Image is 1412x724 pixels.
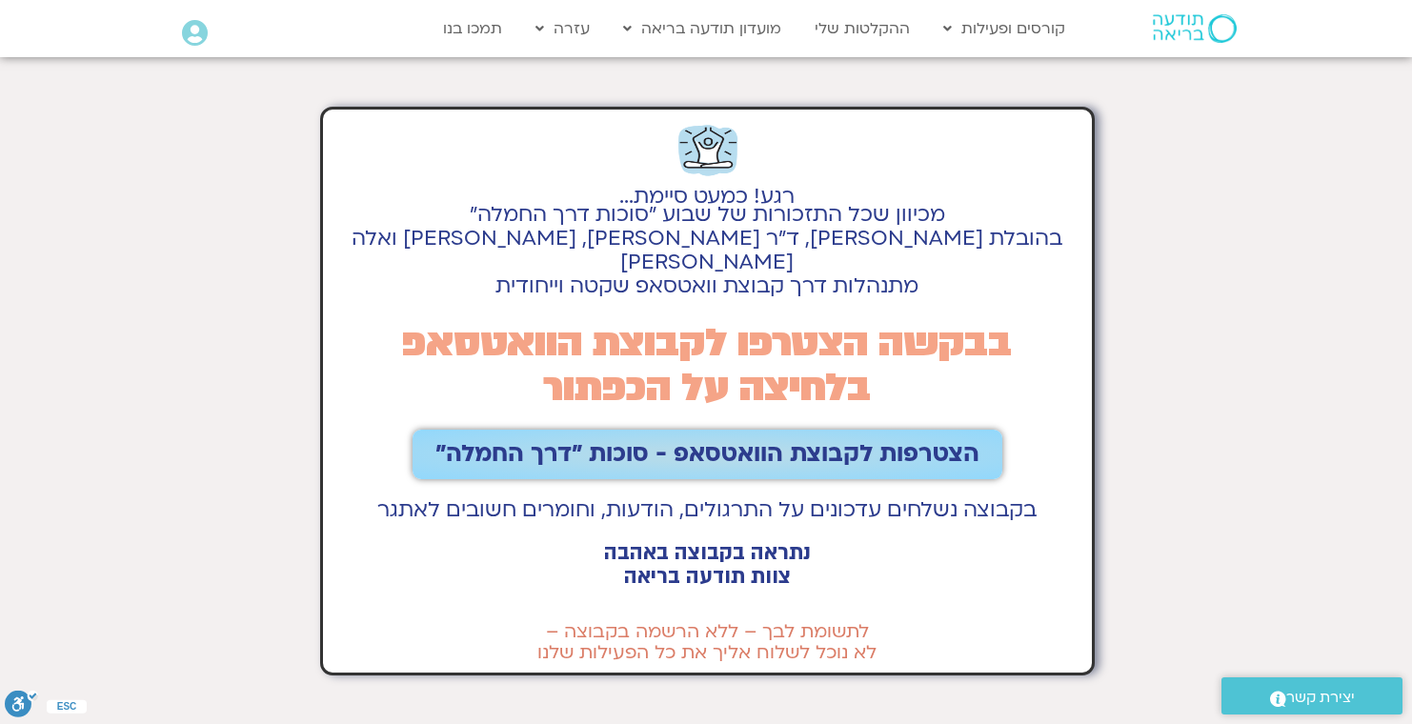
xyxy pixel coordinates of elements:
[333,498,1082,522] h2: בקבוצה נשלחים עדכונים על התרגולים, הודעות, וחומרים חשובים לאתגר
[526,10,599,47] a: עזרה
[413,430,1002,479] a: הצטרפות לקבוצת הוואטסאפ - סוכות ״דרך החמלה״
[1153,14,1237,43] img: תודעה בריאה
[934,10,1075,47] a: קורסים ופעילות
[333,321,1082,411] h2: בבקשה הצטרפו לקבוצת הוואטסאפ בלחיצה על הכפתור
[333,621,1082,663] h2: לתשומת לבך – ללא הרשמה בקבוצה – לא נוכל לשלוח אליך את כל הפעילות שלנו
[435,441,979,468] span: הצטרפות לקבוצת הוואטסאפ - סוכות ״דרך החמלה״
[434,10,512,47] a: תמכו בנו
[805,10,919,47] a: ההקלטות שלי
[333,195,1082,198] h2: רגע! כמעט סיימת...
[614,10,791,47] a: מועדון תודעה בריאה
[333,541,1082,589] h2: נתראה בקבוצה באהבה צוות תודעה בריאה
[1286,685,1355,711] span: יצירת קשר
[1221,677,1402,714] a: יצירת קשר
[333,203,1082,298] h2: מכיוון שכל התזכורות של שבוע "סוכות דרך החמלה" בהובלת [PERSON_NAME], ד״ר [PERSON_NAME], [PERSON_NA...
